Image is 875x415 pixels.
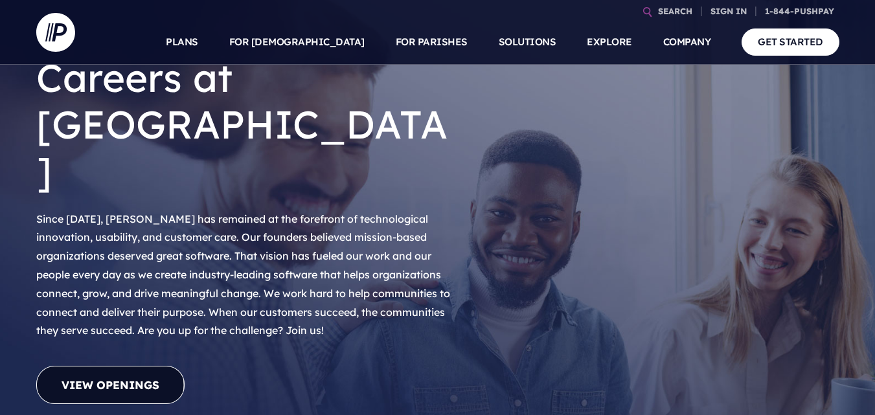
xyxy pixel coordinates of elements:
a: FOR [DEMOGRAPHIC_DATA] [229,19,365,65]
a: GET STARTED [742,28,839,55]
a: FOR PARISHES [396,19,468,65]
a: View Openings [36,366,185,404]
h1: Careers at [GEOGRAPHIC_DATA] [36,44,457,205]
a: COMPANY [663,19,711,65]
span: Since [DATE], [PERSON_NAME] has remained at the forefront of technological innovation, usability,... [36,212,450,337]
a: SOLUTIONS [499,19,556,65]
a: PLANS [166,19,198,65]
a: EXPLORE [587,19,632,65]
